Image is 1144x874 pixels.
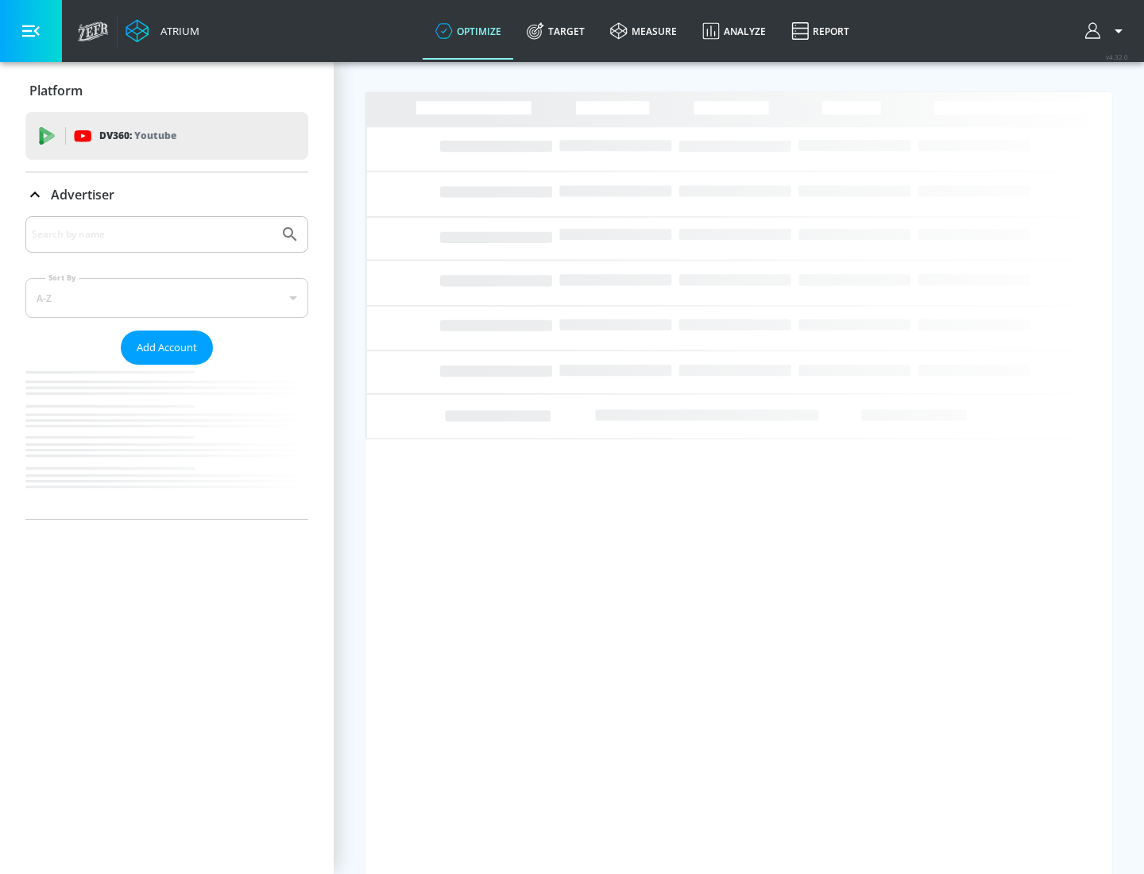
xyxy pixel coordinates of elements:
[779,2,862,60] a: Report
[25,365,308,519] nav: list of Advertiser
[423,2,514,60] a: optimize
[51,186,114,203] p: Advertiser
[25,216,308,519] div: Advertiser
[99,127,176,145] p: DV360:
[32,224,272,245] input: Search by name
[1106,52,1128,61] span: v 4.32.0
[126,19,199,43] a: Atrium
[137,338,197,357] span: Add Account
[154,24,199,38] div: Atrium
[29,82,83,99] p: Platform
[45,273,79,283] label: Sort By
[25,278,308,318] div: A-Z
[597,2,690,60] a: measure
[25,172,308,217] div: Advertiser
[121,331,213,365] button: Add Account
[25,68,308,113] div: Platform
[25,112,308,160] div: DV360: Youtube
[514,2,597,60] a: Target
[690,2,779,60] a: Analyze
[134,127,176,144] p: Youtube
